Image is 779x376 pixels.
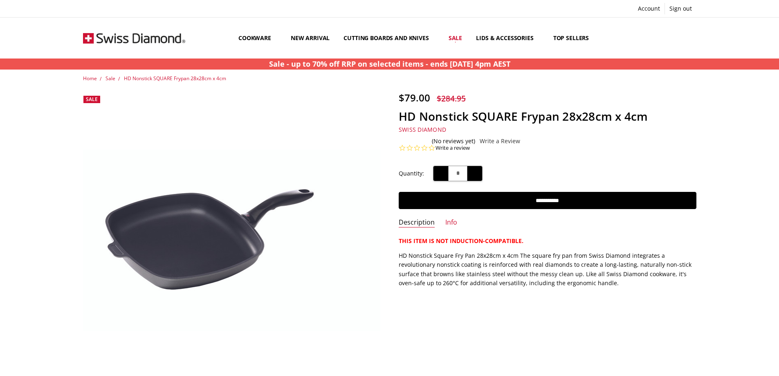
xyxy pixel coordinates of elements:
a: Cutting boards and knives [337,20,442,56]
a: Swiss Diamond [399,126,446,133]
a: Write a review [436,144,470,152]
a: Description [399,218,435,227]
a: Home [83,75,97,82]
span: (No reviews yet) [432,138,475,144]
strong: Sale - up to 70% off RRP on selected items - ends [DATE] 4pm AEST [269,59,510,69]
span: Sale [86,96,98,103]
a: HD Nonstick SQUARE Frypan 28x28cm x 4cm [124,75,226,82]
a: Sign out [665,3,696,14]
a: Sale [106,75,115,82]
a: Top Sellers [546,20,596,56]
a: New arrival [284,20,337,56]
span: $284.95 [437,93,466,104]
a: Info [445,218,457,227]
a: Cookware [231,20,284,56]
label: Quantity: [399,169,424,178]
a: Sale [442,20,469,56]
a: Write a Review [480,138,520,144]
a: Lids & Accessories [469,20,546,56]
h1: HD Nonstick SQUARE Frypan 28x28cm x 4cm [399,109,696,124]
a: Account [633,3,665,14]
p: HD Nonstick Square Fry Pan 28x28cm x 4cm The square fry pan from Swiss Diamond integrates a revol... [399,251,696,288]
strong: THIS ITEM IS NOT INDUCTION-COMPATIBLE. [399,237,523,245]
img: HD Nonstick SQUARE Frypan 28x28cm x 4cm [83,150,381,331]
img: Free Shipping On Every Order [83,18,185,59]
span: $79.00 [399,91,430,104]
